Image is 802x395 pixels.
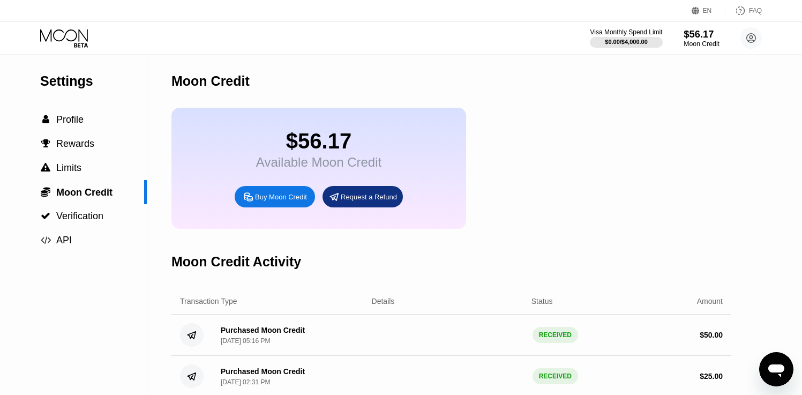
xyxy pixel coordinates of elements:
[40,73,147,89] div: Settings
[533,368,578,384] div: RECEIVED
[40,163,51,173] div: 
[590,28,662,48] div: Visa Monthly Spend Limit$0.00/$4,000.00
[40,139,51,148] div: 
[56,162,81,173] span: Limits
[759,352,793,386] iframe: Schaltfläche zum Öffnen des Messaging-Fensters; Konversation läuft
[235,186,315,207] div: Buy Moon Credit
[56,187,113,198] span: Moon Credit
[56,211,103,221] span: Verification
[221,337,270,345] div: [DATE] 05:16 PM
[724,5,762,16] div: FAQ
[221,378,270,386] div: [DATE] 02:31 PM
[697,297,723,305] div: Amount
[41,163,50,173] span: 
[221,367,305,376] div: Purchased Moon Credit
[700,372,723,381] div: $ 25.00
[372,297,395,305] div: Details
[341,192,397,202] div: Request a Refund
[56,235,72,245] span: API
[40,235,51,245] div: 
[533,327,578,343] div: RECEIVED
[221,326,305,334] div: Purchased Moon Credit
[41,235,51,245] span: 
[41,139,50,148] span: 
[40,187,51,197] div: 
[256,129,381,153] div: $56.17
[255,192,307,202] div: Buy Moon Credit
[40,211,51,221] div: 
[590,28,662,36] div: Visa Monthly Spend Limit
[256,155,381,170] div: Available Moon Credit
[180,297,237,305] div: Transaction Type
[605,39,648,45] div: $0.00 / $4,000.00
[684,28,719,48] div: $56.17Moon Credit
[684,28,719,40] div: $56.17
[749,7,762,14] div: FAQ
[531,297,553,305] div: Status
[42,115,49,124] span: 
[41,211,50,221] span: 
[700,331,723,339] div: $ 50.00
[171,254,301,270] div: Moon Credit Activity
[40,115,51,124] div: 
[56,114,84,125] span: Profile
[171,73,250,89] div: Moon Credit
[684,40,719,48] div: Moon Credit
[703,7,712,14] div: EN
[56,138,94,149] span: Rewards
[41,187,50,197] span: 
[323,186,403,207] div: Request a Refund
[692,5,724,16] div: EN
